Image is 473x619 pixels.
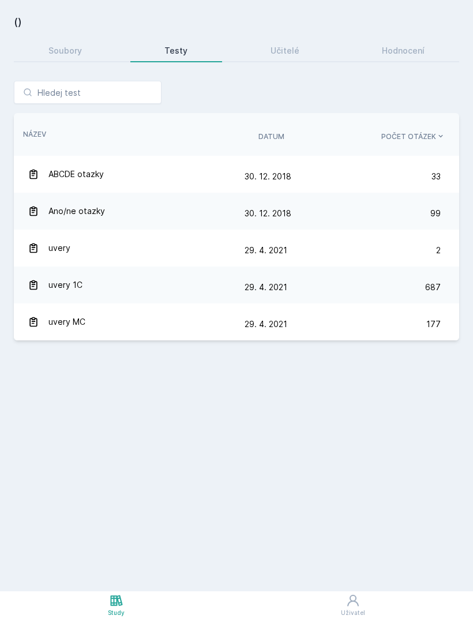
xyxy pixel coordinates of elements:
[258,132,284,142] button: Datum
[14,14,459,30] h2: ()
[236,39,334,62] a: Učitelé
[382,45,425,57] div: Hodnocení
[436,239,441,262] span: 2
[431,165,441,188] span: 33
[245,171,291,181] span: 30. 12. 2018
[108,609,125,617] div: Study
[245,282,287,292] span: 29. 4. 2021
[23,129,46,140] button: Název
[48,163,104,186] span: ABCDE otazky
[271,45,299,57] div: Učitelé
[48,273,82,297] span: uvery 1C
[14,39,117,62] a: Soubory
[14,303,459,340] a: uvery MC 29. 4. 2021 177
[48,237,70,260] span: uvery
[48,45,82,57] div: Soubory
[426,313,441,336] span: 177
[14,81,162,104] input: Hledej test
[164,45,187,57] div: Testy
[14,230,459,267] a: uvery 29. 4. 2021 2
[381,132,445,142] button: Počet otázek
[48,200,105,223] span: Ano/ne otazky
[245,245,287,255] span: 29. 4. 2021
[14,267,459,303] a: uvery 1C 29. 4. 2021 687
[245,208,291,218] span: 30. 12. 2018
[341,609,365,617] div: Uživatel
[381,132,436,142] span: Počet otázek
[130,39,223,62] a: Testy
[48,310,85,333] span: uvery MC
[430,202,441,225] span: 99
[14,156,459,193] a: ABCDE otazky 30. 12. 2018 33
[245,319,287,329] span: 29. 4. 2021
[348,39,460,62] a: Hodnocení
[14,193,459,230] a: Ano/ne otazky 30. 12. 2018 99
[425,276,441,299] span: 687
